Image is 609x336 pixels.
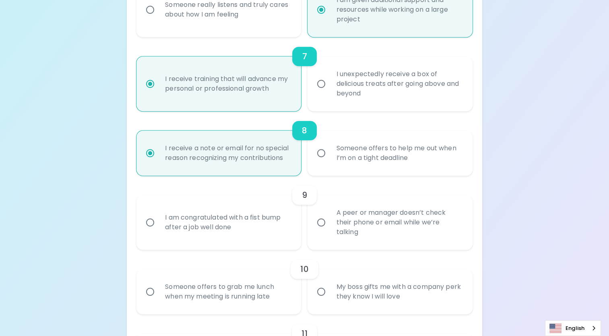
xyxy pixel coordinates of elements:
h6: 9 [302,189,307,201]
h6: 8 [302,124,307,137]
div: A peer or manager doesn’t check their phone or email while we’re talking [330,198,468,247]
div: choice-group-check [136,176,473,250]
h6: 7 [302,50,307,63]
div: choice-group-check [136,111,473,176]
div: choice-group-check [136,37,473,111]
a: English [545,321,601,336]
div: My boss gifts me with a company perk they know I will love [330,272,468,311]
div: Someone offers to grab me lunch when my meeting is running late [159,272,297,311]
div: Language [545,320,601,336]
div: I receive training that will advance my personal or professional growth [159,64,297,103]
div: I unexpectedly receive a box of delicious treats after going above and beyond [330,60,468,108]
aside: Language selected: English [545,320,601,336]
div: choice-group-check [136,250,473,314]
div: Someone offers to help me out when I’m on a tight deadline [330,134,468,172]
div: I am congratulated with a fist bump after a job well done [159,203,297,242]
h6: 10 [300,263,308,276]
div: I receive a note or email for no special reason recognizing my contributions [159,134,297,172]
